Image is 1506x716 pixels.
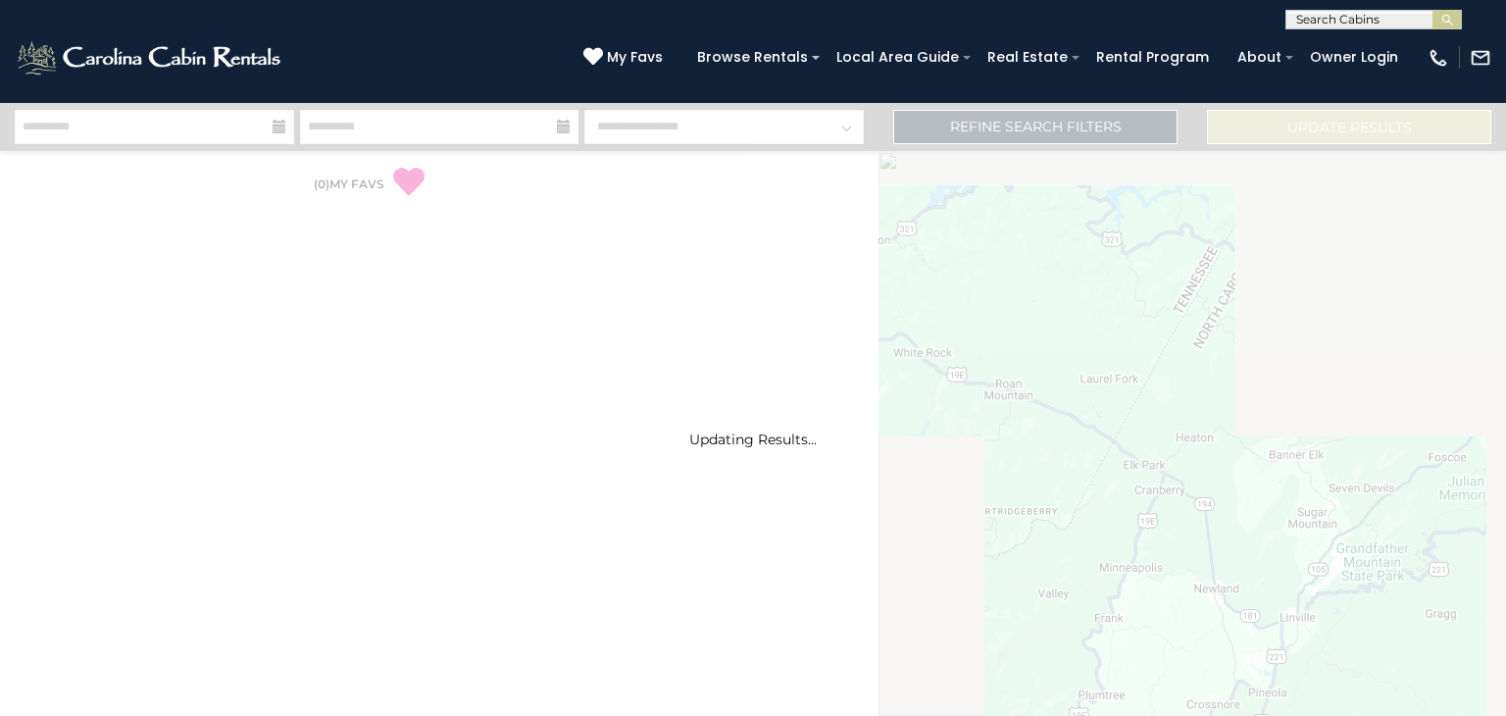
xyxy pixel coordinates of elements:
span: My Favs [607,47,663,68]
a: Owner Login [1300,42,1408,73]
img: mail-regular-white.png [1470,47,1491,69]
a: Real Estate [978,42,1078,73]
img: phone-regular-white.png [1428,47,1449,69]
a: My Favs [583,47,668,69]
a: Local Area Guide [827,42,969,73]
a: About [1228,42,1291,73]
a: Rental Program [1086,42,1219,73]
a: Browse Rentals [687,42,818,73]
img: White-1-2.png [15,38,286,77]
